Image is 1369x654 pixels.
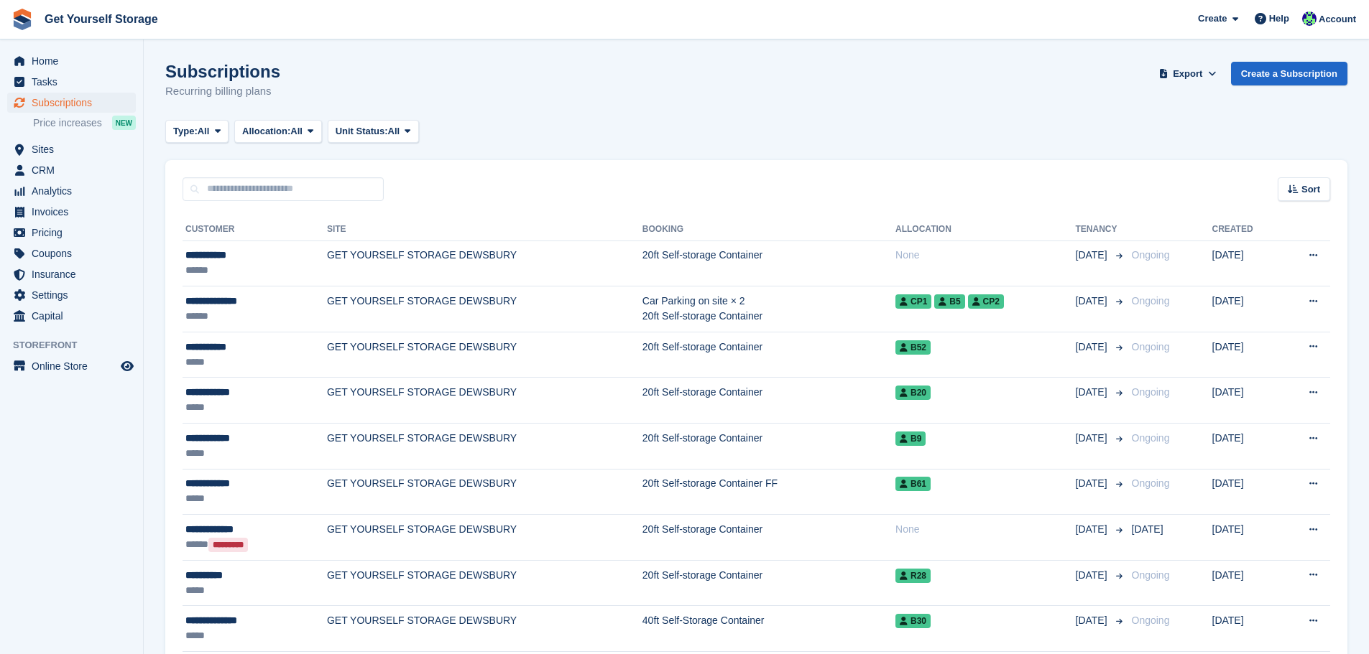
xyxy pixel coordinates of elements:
[895,477,931,491] span: B61
[1132,295,1170,307] span: Ongoing
[7,223,136,243] a: menu
[327,469,642,515] td: GET YOURSELF STORAGE DEWSBURY
[327,286,642,332] td: GET YOURSELF STORAGE DEWSBURY
[1212,424,1281,470] td: [DATE]
[327,240,642,286] td: GET YOURSELF STORAGE DEWSBURY
[1212,378,1281,424] td: [DATE]
[1132,432,1170,444] span: Ongoing
[1076,476,1110,491] span: [DATE]
[642,332,895,378] td: 20ft Self-storage Container
[198,124,210,139] span: All
[1212,218,1281,241] th: Created
[1076,613,1110,628] span: [DATE]
[32,72,118,92] span: Tasks
[1076,248,1110,263] span: [DATE]
[32,306,118,326] span: Capital
[642,515,895,561] td: 20ft Self-storage Container
[1076,431,1110,446] span: [DATE]
[895,431,926,446] span: B9
[642,378,895,424] td: 20ft Self-storage Container
[32,139,118,159] span: Sites
[7,243,136,263] a: menu
[1076,218,1126,241] th: Tenancy
[7,93,136,113] a: menu
[327,606,642,652] td: GET YOURSELF STORAGE DEWSBURY
[32,223,118,243] span: Pricing
[7,181,136,201] a: menu
[934,294,964,309] span: B5
[165,120,229,144] button: Type: All
[39,7,164,31] a: Get Yourself Storage
[1173,67,1202,81] span: Export
[7,139,136,159] a: menu
[7,264,136,284] a: menu
[327,332,642,378] td: GET YOURSELF STORAGE DEWSBURY
[1212,240,1281,286] td: [DATE]
[7,356,136,376] a: menu
[1212,560,1281,606] td: [DATE]
[1231,62,1347,85] a: Create a Subscription
[1132,341,1170,352] span: Ongoing
[388,124,400,139] span: All
[33,115,136,131] a: Price increases NEW
[327,378,642,424] td: GET YOURSELF STORAGE DEWSBURY
[895,522,1075,537] div: None
[1269,11,1289,26] span: Help
[1132,615,1170,626] span: Ongoing
[32,356,118,376] span: Online Store
[895,294,931,309] span: CP1
[642,240,895,286] td: 20ft Self-storage Container
[290,124,303,139] span: All
[1319,12,1356,27] span: Account
[183,218,327,241] th: Customer
[32,243,118,263] span: Coupons
[32,264,118,284] span: Insurance
[1132,249,1170,261] span: Ongoing
[895,340,931,355] span: B52
[1076,568,1110,583] span: [DATE]
[895,569,931,583] span: R28
[32,160,118,180] span: CRM
[1076,294,1110,309] span: [DATE]
[119,358,136,375] a: Preview store
[173,124,198,139] span: Type:
[32,181,118,201] span: Analytics
[1132,386,1170,398] span: Ongoing
[13,338,143,352] span: Storefront
[1132,523,1163,535] span: [DATE]
[1212,515,1281,561] td: [DATE]
[895,386,931,400] span: B20
[1302,11,1317,26] img: Julian Taylor
[327,560,642,606] td: GET YOURSELF STORAGE DEWSBURY
[1212,469,1281,515] td: [DATE]
[327,424,642,470] td: GET YOURSELF STORAGE DEWSBURY
[32,285,118,305] span: Settings
[895,614,931,628] span: B30
[32,51,118,71] span: Home
[165,83,280,100] p: Recurring billing plans
[1076,385,1110,400] span: [DATE]
[112,116,136,130] div: NEW
[327,515,642,561] td: GET YOURSELF STORAGE DEWSBURY
[1076,522,1110,537] span: [DATE]
[642,469,895,515] td: 20ft Self-storage Container FF
[33,116,102,130] span: Price increases
[1132,569,1170,581] span: Ongoing
[234,120,322,144] button: Allocation: All
[1212,606,1281,652] td: [DATE]
[642,560,895,606] td: 20ft Self-storage Container
[1212,286,1281,332] td: [DATE]
[7,202,136,222] a: menu
[327,218,642,241] th: Site
[32,93,118,113] span: Subscriptions
[7,51,136,71] a: menu
[328,120,419,144] button: Unit Status: All
[968,294,1004,309] span: CP2
[11,9,33,30] img: stora-icon-8386f47178a22dfd0bd8f6a31ec36ba5ce8667c1dd55bd0f319d3a0aa187defe.svg
[7,306,136,326] a: menu
[165,62,280,81] h1: Subscriptions
[32,202,118,222] span: Invoices
[1156,62,1220,85] button: Export
[7,285,136,305] a: menu
[336,124,388,139] span: Unit Status:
